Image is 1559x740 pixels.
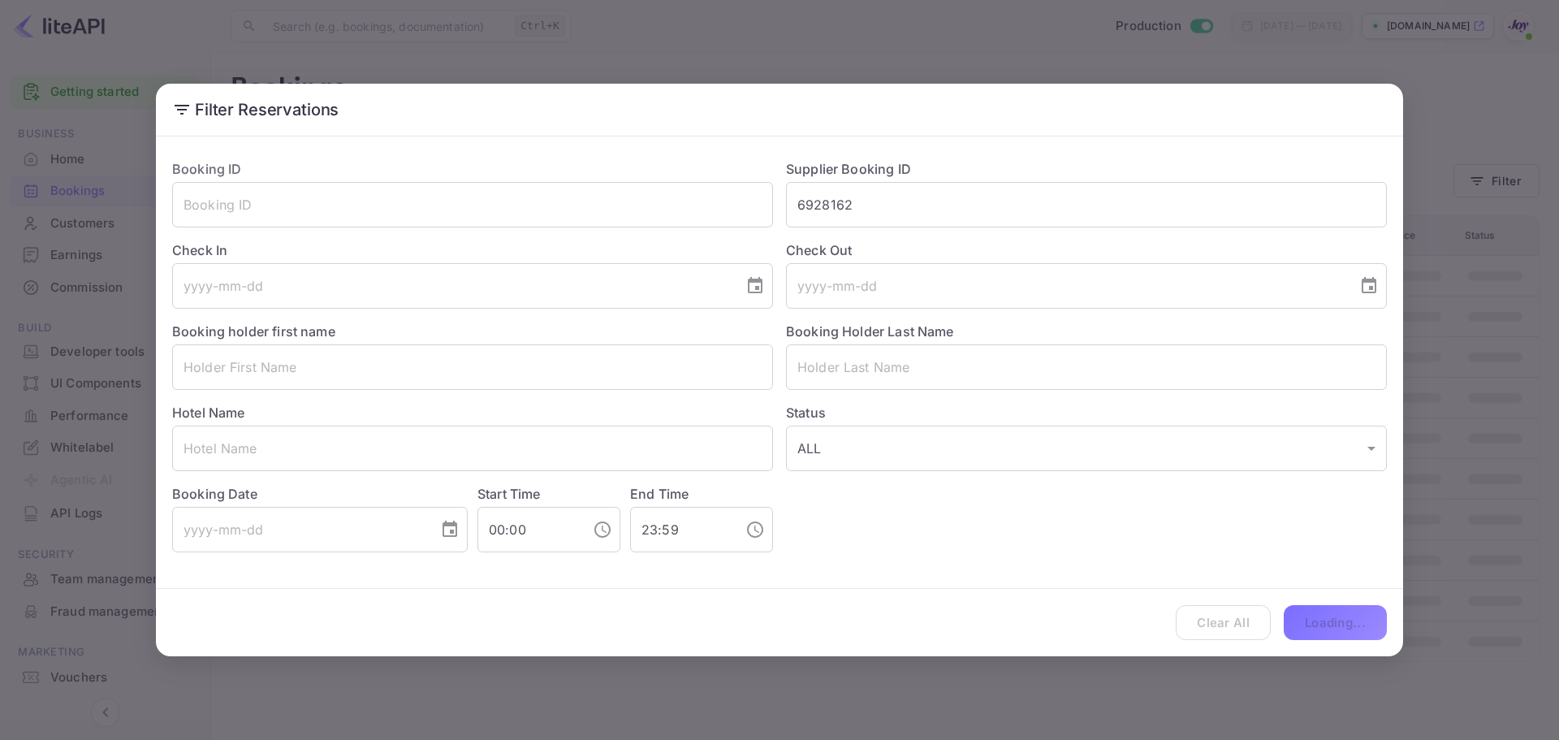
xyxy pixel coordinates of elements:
label: Start Time [477,486,541,502]
button: Choose date [1353,270,1385,302]
input: Hotel Name [172,426,773,471]
h2: Filter Reservations [156,84,1403,136]
label: Booking Date [172,484,468,504]
label: Booking ID [172,161,242,177]
button: Choose date [739,270,771,302]
label: End Time [630,486,689,502]
input: Supplier Booking ID [786,182,1387,227]
label: Status [786,403,1387,422]
label: Check In [172,240,773,260]
input: yyyy-mm-dd [786,263,1346,309]
input: hh:mm [477,507,580,552]
button: Choose time, selected time is 12:00 AM [586,513,619,546]
label: Booking Holder Last Name [786,323,954,340]
input: Holder First Name [172,344,773,390]
input: yyyy-mm-dd [172,507,427,552]
input: yyyy-mm-dd [172,263,732,309]
input: Booking ID [172,182,773,227]
button: Choose time, selected time is 11:59 PM [739,513,771,546]
button: Choose date [434,513,466,546]
label: Supplier Booking ID [786,161,911,177]
input: hh:mm [630,507,732,552]
label: Check Out [786,240,1387,260]
label: Hotel Name [172,405,245,421]
input: Holder Last Name [786,344,1387,390]
div: ALL [786,426,1387,471]
label: Booking holder first name [172,323,335,340]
